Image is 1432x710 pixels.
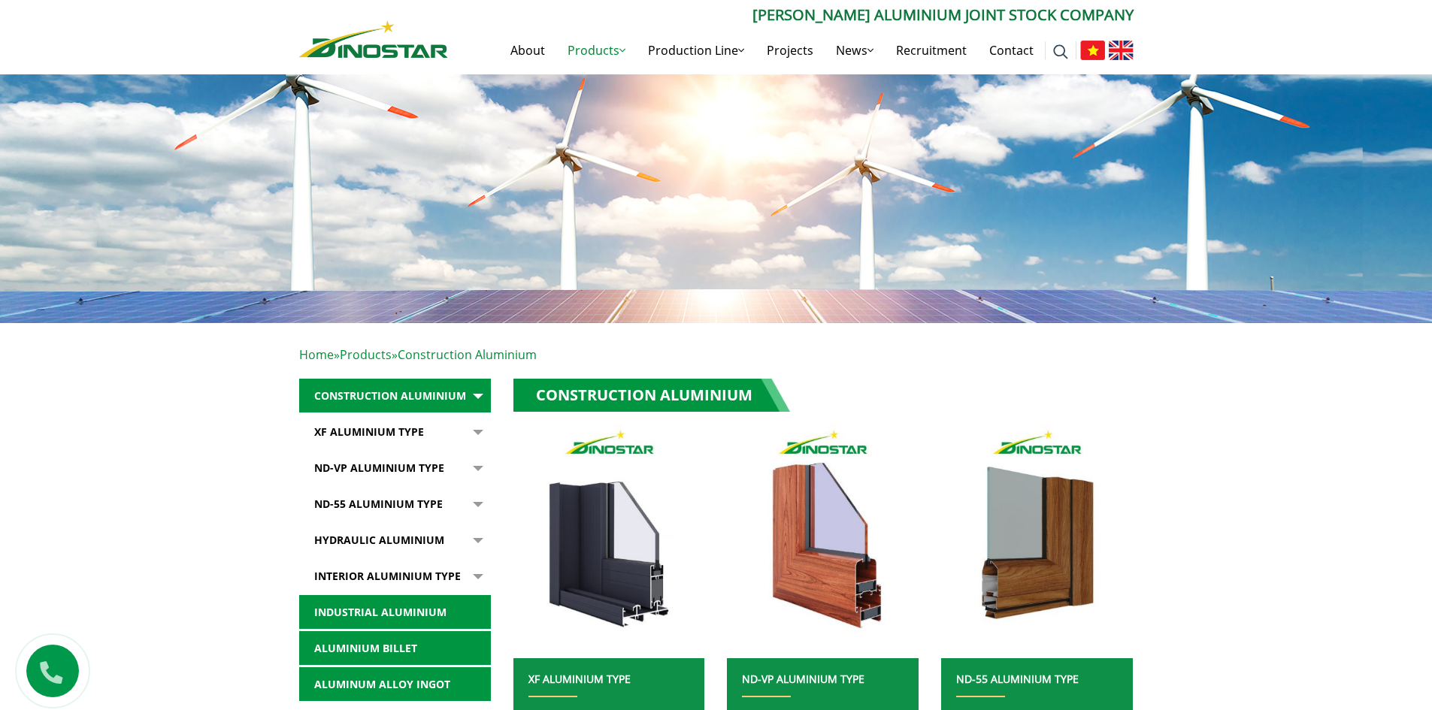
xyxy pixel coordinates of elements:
[499,26,556,74] a: About
[528,672,631,686] a: XF Aluminium type
[299,487,491,521] a: ND-55 Aluminium type
[299,346,537,363] span: » »
[825,26,885,74] a: News
[978,26,1045,74] a: Contact
[637,26,755,74] a: Production Line
[398,346,537,363] span: Construction Aluminium
[299,631,491,666] a: Aluminium billet
[513,379,790,412] h1: Construction Aluminium
[299,667,491,702] a: Aluminum alloy ingot
[1080,41,1105,60] img: Tiếng Việt
[299,415,491,449] a: XF Aluminium type
[299,451,491,485] a: ND-VP Aluminium type
[299,559,491,594] a: Interior Aluminium Type
[742,672,864,686] a: ND-VP Aluminium type
[513,424,705,658] a: nhom xay dung
[299,20,448,58] img: Nhôm Dinostar
[727,424,919,658] img: nhom xay dung
[513,424,704,658] img: nhom xay dung
[299,595,491,630] a: Industrial aluminium
[941,424,1133,658] img: nhom xay dung
[755,26,825,74] a: Projects
[340,346,392,363] a: Products
[956,672,1079,686] a: ND-55 Aluminium type
[1109,41,1134,60] img: English
[448,4,1134,26] p: [PERSON_NAME] Aluminium Joint Stock Company
[885,26,978,74] a: Recruitment
[1053,44,1068,59] img: search
[299,379,491,413] a: Construction Aluminium
[556,26,637,74] a: Products
[299,523,491,557] a: Hydraulic Aluminium
[299,346,334,363] a: Home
